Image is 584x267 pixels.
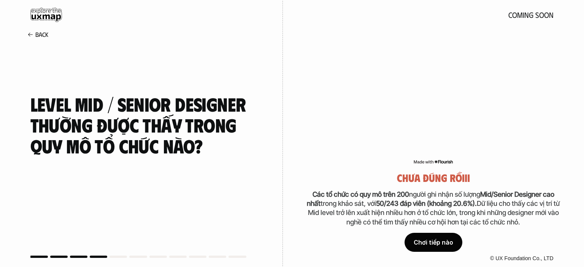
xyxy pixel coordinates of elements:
[307,190,556,207] strong: Mid/Senior Designer cao nhất
[30,93,252,156] h4: Level MID / SENIOR DESIGNER thường được thấy trong QUY MÔ TỔ CHỨC NÀO?
[306,190,561,226] p: người ghi nhận số lượng trong khảo sát, với Dữ liệu cho thấy các vị trí từ Mid level trở lên xuất...
[489,255,553,261] a: © UX Foundation Co., LTD
[35,31,48,38] p: Back
[306,172,561,184] h5: chưa đúng rồiii
[508,11,554,19] h5: coming soon
[306,23,561,157] iframe: Interactive or visual content
[376,199,477,207] strong: 50/243 đáp viên (khoảng 20.6%).
[413,159,453,165] img: Made with Flourish
[405,233,462,252] div: Chơi tiếp nào
[313,190,409,198] strong: Các tổ chức có quy mô trên 200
